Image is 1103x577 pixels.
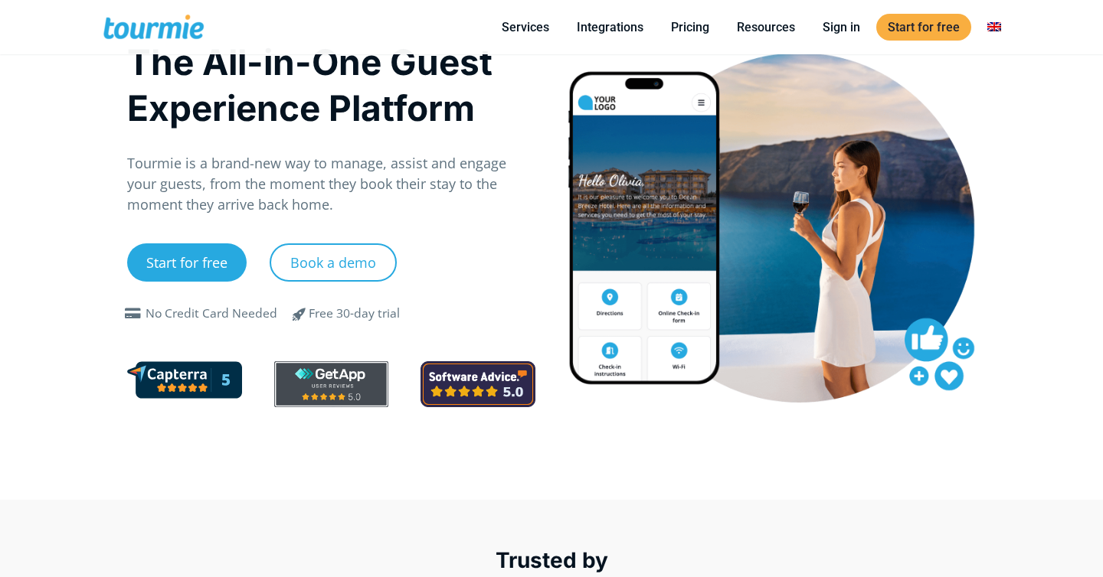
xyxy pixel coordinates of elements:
a: Services [490,18,561,37]
a: Integrations [565,18,655,37]
a: Resources [725,18,807,37]
span:  [281,305,318,323]
p: Tourmie is a brand-new way to manage, assist and engage your guests, from the moment they book th... [127,153,535,215]
a: Start for free [127,243,247,282]
a: Pricing [660,18,721,37]
span:  [121,308,146,320]
div: No Credit Card Needed [146,305,277,323]
div: Free 30-day trial [309,305,400,323]
a: Sign in [811,18,872,37]
h1: The All-in-One Guest Experience Platform [127,39,535,131]
a: Book a demo [270,243,397,282]
span: Trusted by [496,547,608,573]
a: Start for free [876,14,971,41]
